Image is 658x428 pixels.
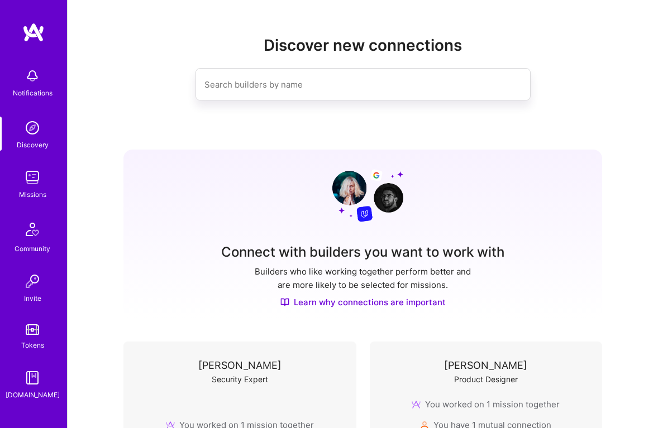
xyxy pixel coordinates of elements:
[221,244,504,261] h3: Connect with builders you want to work with
[412,400,421,409] img: mission icon
[280,297,289,307] img: Discover
[338,354,345,360] i: icon Close
[24,292,41,304] div: Invite
[204,70,477,99] input: Search builders by name
[584,354,591,360] i: icon Close
[280,296,446,308] a: Learn why connections are important
[252,265,473,292] p: Builders who like working together perform better and are more likely to be selected for missions.
[501,78,514,91] i: icon SearchPurple
[21,339,44,351] div: Tokens
[26,324,39,335] img: tokens
[19,216,46,243] img: Community
[19,189,46,200] div: Missions
[15,243,50,254] div: Community
[21,117,44,139] img: discovery
[6,389,60,401] div: [DOMAIN_NAME]
[444,359,527,371] div: [PERSON_NAME]
[123,36,602,55] h2: Discover new connections
[21,166,44,189] img: teamwork
[198,359,282,371] div: [PERSON_NAME]
[21,367,44,389] img: guide book
[212,373,268,385] div: Security Expert
[13,87,53,99] div: Notifications
[322,161,403,222] img: Grow your network
[22,22,45,42] img: logo
[17,139,49,151] div: Discovery
[21,270,44,292] img: Invite
[21,65,44,87] img: bell
[454,373,518,385] div: Product Designer
[412,398,560,410] div: You worked on 1 mission together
